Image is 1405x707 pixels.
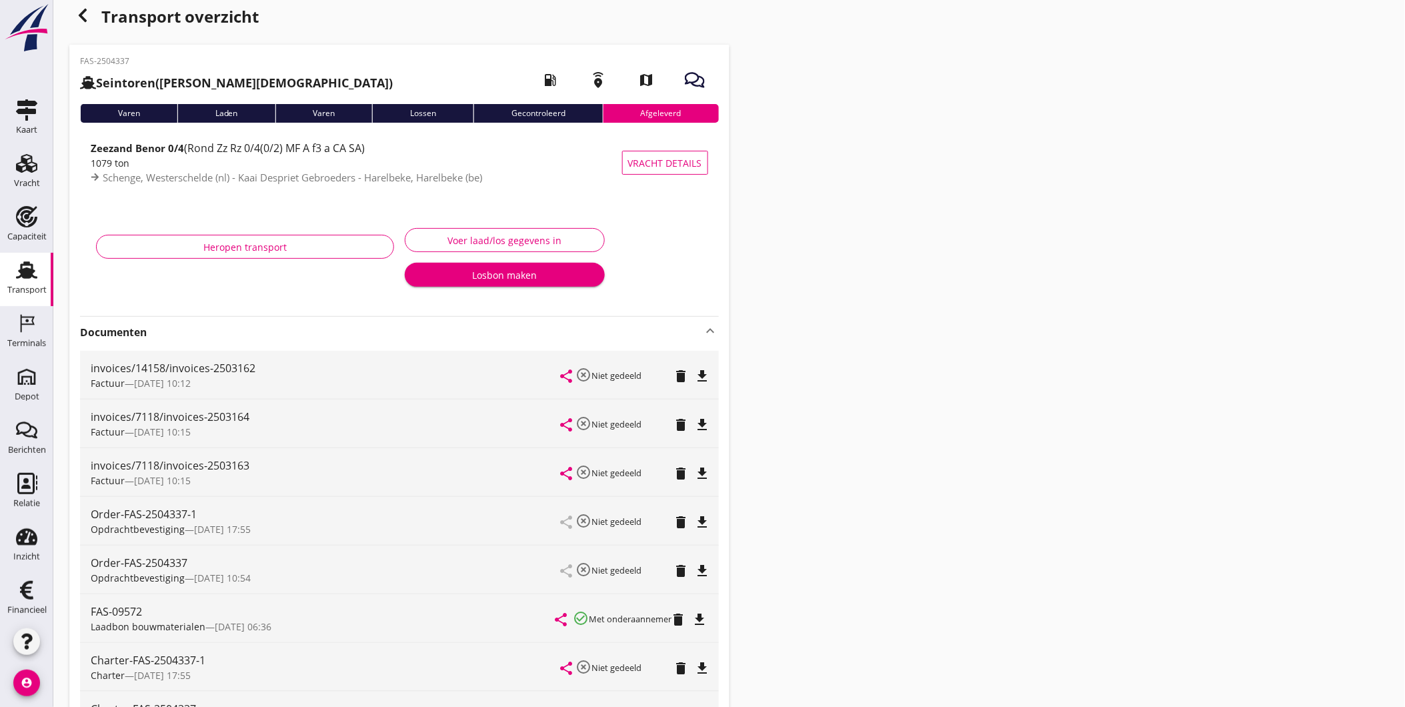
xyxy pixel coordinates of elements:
[589,613,672,625] small: Met onderaannemer
[692,612,708,628] i: file_download
[69,2,730,45] h1: Transport overzicht
[673,417,689,433] i: delete
[13,552,40,561] div: Inzicht
[91,458,561,474] div: invoices/7118/invoices-2503163
[80,104,177,123] div: Varen
[134,426,191,438] span: [DATE] 10:15
[603,104,719,123] div: Afgeleverd
[695,368,711,384] i: file_download
[559,660,575,676] i: share
[592,564,642,576] small: Niet gedeeld
[194,523,251,536] span: [DATE] 17:55
[91,571,561,585] div: —
[628,61,665,99] i: map
[703,323,719,339] i: keyboard_arrow_up
[592,418,642,430] small: Niet gedeeld
[416,233,593,247] div: Voer laad/los gegevens in
[415,268,594,282] div: Losbon maken
[405,228,605,252] button: Voer laad/los gegevens in
[275,104,373,123] div: Varen
[103,171,482,184] span: Schenge, Westerschelde (nl) - Kaai Despriet Gebroeders - Harelbeke, Harelbeke (be)
[96,235,394,259] button: Heropen transport
[695,563,711,579] i: file_download
[134,377,191,390] span: [DATE] 10:12
[372,104,473,123] div: Lossen
[80,55,393,67] p: FAS-2504337
[405,263,605,287] button: Losbon maken
[91,141,184,155] strong: Zeezand Benor 0/4
[576,659,592,675] i: highlight_off
[91,426,125,438] span: Factuur
[532,61,569,99] i: local_gas_station
[673,563,689,579] i: delete
[592,516,642,528] small: Niet gedeeld
[695,417,711,433] i: file_download
[673,368,689,384] i: delete
[134,474,191,487] span: [DATE] 10:15
[695,660,711,676] i: file_download
[91,555,561,571] div: Order-FAS-2504337
[91,523,185,536] span: Opdrachtbevestiging
[695,514,711,530] i: file_download
[91,376,561,390] div: —
[134,669,191,682] span: [DATE] 17:55
[3,3,51,53] img: logo-small.a267ee39.svg
[96,75,155,91] strong: Seintoren
[91,669,125,682] span: Charter
[573,610,589,626] i: check_circle_outline
[91,668,561,682] div: —
[559,368,575,384] i: share
[671,612,687,628] i: delete
[592,467,642,479] small: Niet gedeeld
[91,652,561,668] div: Charter-FAS-2504337-1
[8,446,46,454] div: Berichten
[559,466,575,482] i: share
[215,620,271,633] span: [DATE] 06:36
[91,620,556,634] div: —
[13,670,40,696] i: account_circle
[622,151,708,175] button: Vracht details
[576,562,592,578] i: highlight_off
[91,377,125,390] span: Factuur
[107,240,383,254] div: Heropen transport
[580,61,617,99] i: emergency_share
[592,370,642,382] small: Niet gedeeld
[177,104,275,123] div: Laden
[80,74,393,92] h2: ([PERSON_NAME][DEMOGRAPHIC_DATA])
[13,499,40,508] div: Relatie
[7,339,46,347] div: Terminals
[553,612,569,628] i: share
[673,660,689,676] i: delete
[559,417,575,433] i: share
[91,425,561,439] div: —
[576,367,592,383] i: highlight_off
[91,506,561,522] div: Order-FAS-2504337-1
[184,141,365,155] span: (Rond Zz Rz 0/4(0/2) MF A f3 a CA SA)
[7,285,47,294] div: Transport
[673,514,689,530] i: delete
[14,179,40,187] div: Vracht
[91,409,561,425] div: invoices/7118/invoices-2503164
[695,466,711,482] i: file_download
[194,572,251,584] span: [DATE] 10:54
[7,606,47,614] div: Financieel
[91,156,622,170] div: 1079 ton
[576,464,592,480] i: highlight_off
[16,125,37,134] div: Kaart
[576,416,592,432] i: highlight_off
[91,620,205,633] span: Laadbon bouwmaterialen
[673,466,689,482] i: delete
[91,474,125,487] span: Factuur
[473,104,603,123] div: Gecontroleerd
[15,392,39,401] div: Depot
[91,604,556,620] div: FAS-09572
[628,156,702,170] span: Vracht details
[576,513,592,529] i: highlight_off
[592,662,642,674] small: Niet gedeeld
[80,325,703,340] strong: Documenten
[91,522,561,536] div: —
[7,232,47,241] div: Capaciteit
[91,572,185,584] span: Opdrachtbevestiging
[91,474,561,488] div: —
[80,133,719,192] a: Zeezand Benor 0/4(Rond Zz Rz 0/4(0/2) MF A f3 a CA SA)1079 tonSchenge, Westerschelde (nl) - Kaai ...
